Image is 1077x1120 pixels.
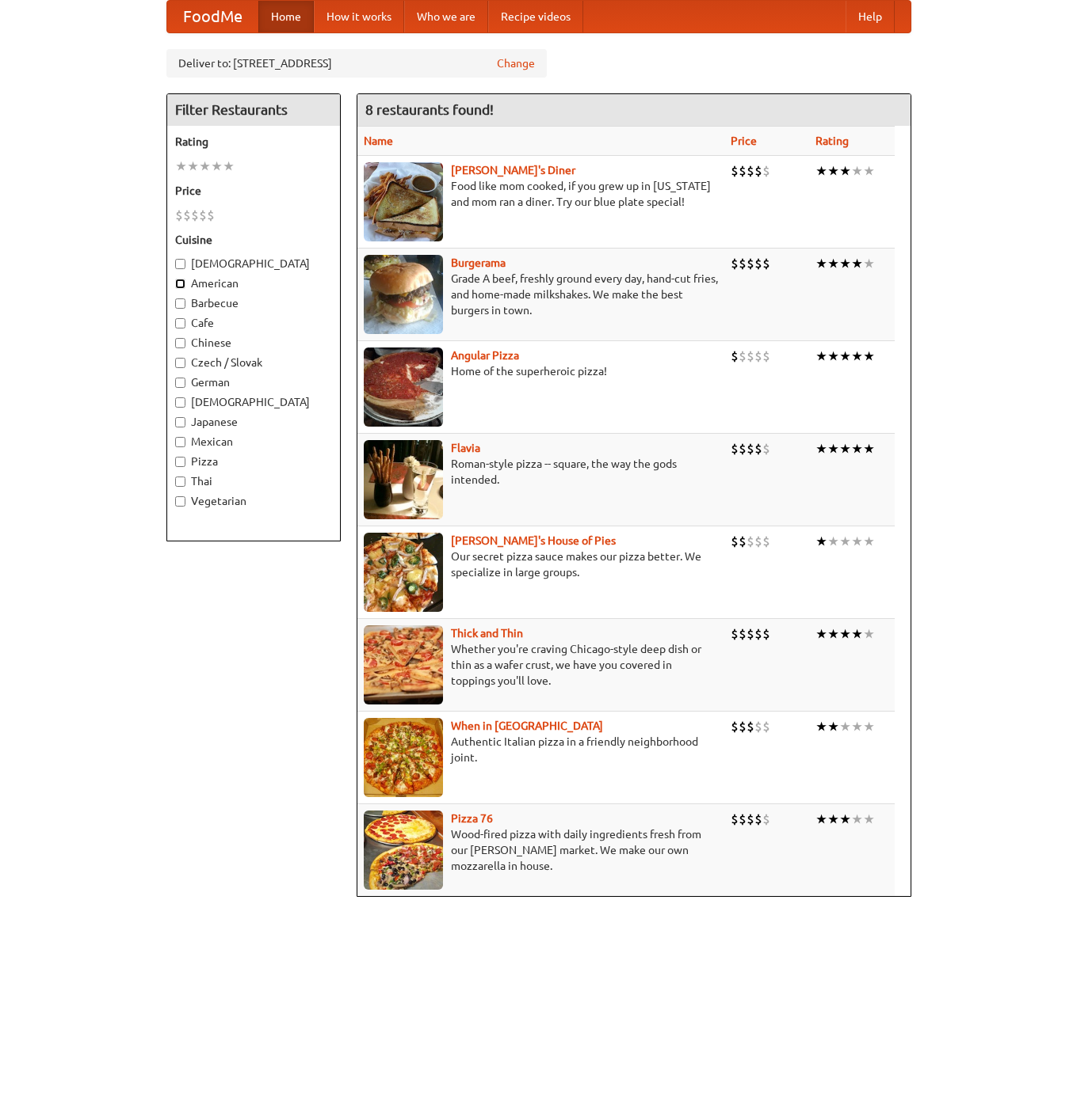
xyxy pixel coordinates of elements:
[175,318,185,328] input: Cafe
[839,718,851,735] li: ★
[762,255,770,272] li: $
[175,434,332,450] label: Mexican
[739,718,747,735] li: $
[739,440,747,457] li: $
[451,719,603,732] b: When in [GEOGRAPHIC_DATA]
[827,440,839,457] li: ★
[731,718,739,735] li: $
[207,207,215,224] li: $
[175,275,332,291] label: American
[863,625,875,643] li: ★
[754,718,762,735] li: $
[175,355,332,370] label: Czech / Slovak
[364,271,719,318] p: Grade A beef, freshly ground every day, hand-cut fries, and home-made milkshakes. We make the bes...
[747,255,754,272] li: $
[314,1,404,32] a: How it works
[175,397,185,408] input: [DEMOGRAPHIC_DATA]
[364,178,719,210] p: Food like mom cooked, if you grew up in [US_STATE] and mom ran a diner. Try our blue plate special!
[739,162,747,180] li: $
[851,162,863,180] li: ★
[175,414,332,430] label: Japanese
[731,440,739,457] li: $
[451,349,519,362] a: Angular Pizza
[827,162,839,180] li: ★
[754,625,762,643] li: $
[451,534,616,547] a: [PERSON_NAME]'s House of Pies
[863,347,875,365] li: ★
[815,347,827,365] li: ★
[839,347,851,365] li: ★
[851,440,863,457] li: ★
[863,255,875,272] li: ★
[754,347,762,365] li: $
[731,347,739,365] li: $
[815,718,827,735] li: ★
[175,358,185,368] input: Czech / Slovak
[175,454,332,469] label: Pizza
[863,533,875,550] li: ★
[754,533,762,550] li: $
[827,625,839,643] li: ★
[863,718,875,735] li: ★
[815,255,827,272] li: ★
[839,255,851,272] li: ★
[451,256,506,269] b: Burgerama
[851,625,863,643] li: ★
[364,440,443,519] img: flavia.jpg
[175,417,185,427] input: Japanese
[739,625,747,643] li: $
[175,374,332,390] label: German
[754,255,762,272] li: $
[175,493,332,509] label: Vegetarian
[851,533,863,550] li: ★
[451,627,523,640] a: Thick and Thin
[731,811,739,828] li: $
[167,94,340,126] h4: Filter Restaurants
[815,135,849,147] a: Rating
[175,378,185,388] input: German
[175,315,332,331] label: Cafe
[827,255,839,272] li: ★
[827,718,839,735] li: ★
[851,347,863,365] li: ★
[364,549,719,580] p: Our secret pizza sauce makes our pizza better. We specialize in large groups.
[863,811,875,828] li: ★
[175,295,332,311] label: Barbecue
[747,533,754,550] li: $
[175,457,185,467] input: Pizza
[762,811,770,828] li: $
[747,718,754,735] li: $
[175,437,185,447] input: Mexican
[364,734,719,765] p: Authentic Italian pizza in a friendly neighborhood joint.
[167,1,258,32] a: FoodMe
[762,533,770,550] li: $
[839,440,851,457] li: ★
[815,440,827,457] li: ★
[754,811,762,828] li: $
[762,440,770,457] li: $
[739,255,747,272] li: $
[739,811,747,828] li: $
[199,158,211,175] li: ★
[739,347,747,365] li: $
[175,134,332,150] h5: Rating
[451,812,493,825] b: Pizza 76
[747,811,754,828] li: $
[223,158,235,175] li: ★
[364,718,443,797] img: wheninrome.jpg
[762,718,770,735] li: $
[731,135,757,147] a: Price
[364,625,443,704] img: thick.jpg
[364,533,443,612] img: luigis.jpg
[851,811,863,828] li: ★
[451,442,480,454] a: Flavia
[839,625,851,643] li: ★
[175,256,332,271] label: [DEMOGRAPHIC_DATA]
[754,162,762,180] li: $
[827,533,839,550] li: ★
[839,533,851,550] li: ★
